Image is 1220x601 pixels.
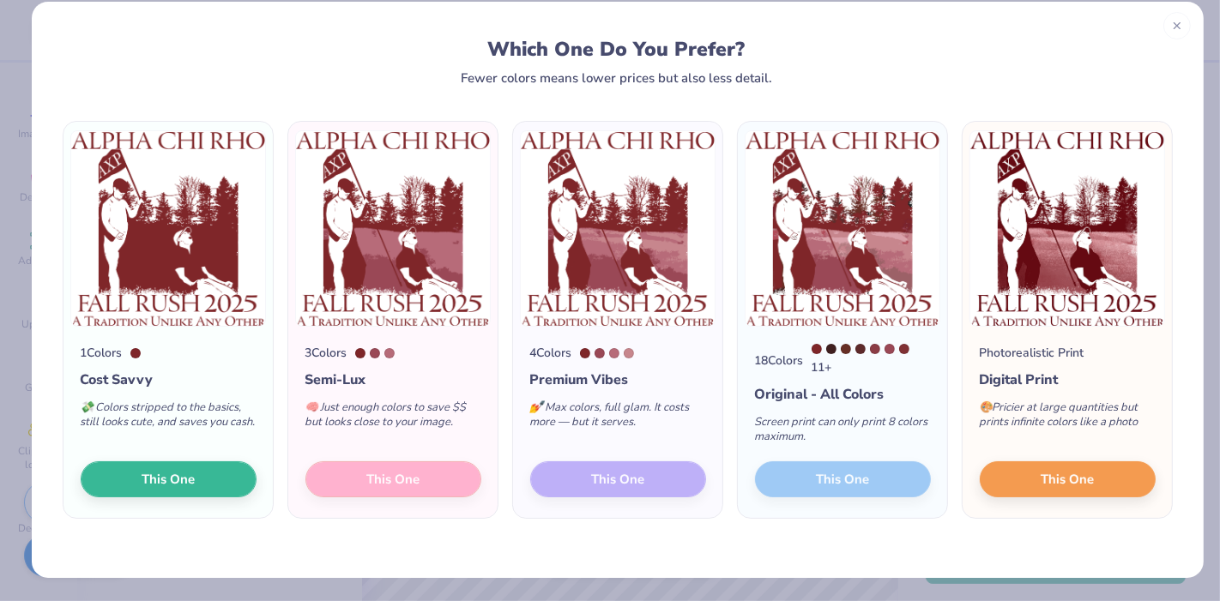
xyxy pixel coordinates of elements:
div: 1815 C [580,348,590,358]
div: 1 Colors [81,344,123,362]
span: 💅 [530,400,544,415]
div: 696 C [595,348,605,358]
img: 18 color option [745,130,940,327]
div: Fewer colors means lower prices but also less detail. [461,71,772,85]
div: Digital Print [980,370,1156,390]
div: Colors stripped to the basics, still looks cute, and saves you cash. [81,390,257,447]
div: 500 C [624,348,634,358]
span: 🧠 [305,400,319,415]
img: 3 color option [295,130,491,327]
div: Just enough colors to save $$ but looks close to your image. [305,390,481,447]
div: 697 C [870,344,880,354]
div: 491 C [899,344,909,354]
div: Screen print can only print 8 colors maximum. [755,405,931,461]
div: Cost Savvy [81,370,257,390]
button: This One [81,461,257,497]
div: Which One Do You Prefer? [78,38,1155,61]
div: 18 Colors [755,352,804,370]
span: This One [142,470,195,490]
div: Pricier at large quantities but prints infinite colors like a photo [980,390,1156,447]
div: Max colors, full glam. It costs more — but it serves. [530,390,706,447]
div: Premium Vibes [530,370,706,390]
div: 490 C [855,344,866,354]
div: 696 C [885,344,895,354]
img: 4 color option [520,130,716,327]
div: 4975 C [826,344,836,354]
div: Photorealistic Print [980,344,1084,362]
div: 4 Colors [530,344,572,362]
div: 695 C [384,348,395,358]
div: 483 C [841,344,851,354]
button: This One [980,461,1156,497]
div: Semi-Lux [305,370,481,390]
img: Photorealistic preview [969,130,1165,327]
span: 🎨 [980,400,994,415]
div: Original - All Colors [755,384,931,405]
span: 💸 [81,400,94,415]
div: 11 + [812,344,931,376]
span: This One [1041,470,1094,490]
div: 3 Colors [305,344,347,362]
div: 696 C [370,348,380,358]
img: 1 color option [70,130,266,327]
div: 1815 C [812,344,822,354]
div: 695 C [609,348,619,358]
div: 1815 C [130,348,141,358]
div: 1815 C [355,348,365,358]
